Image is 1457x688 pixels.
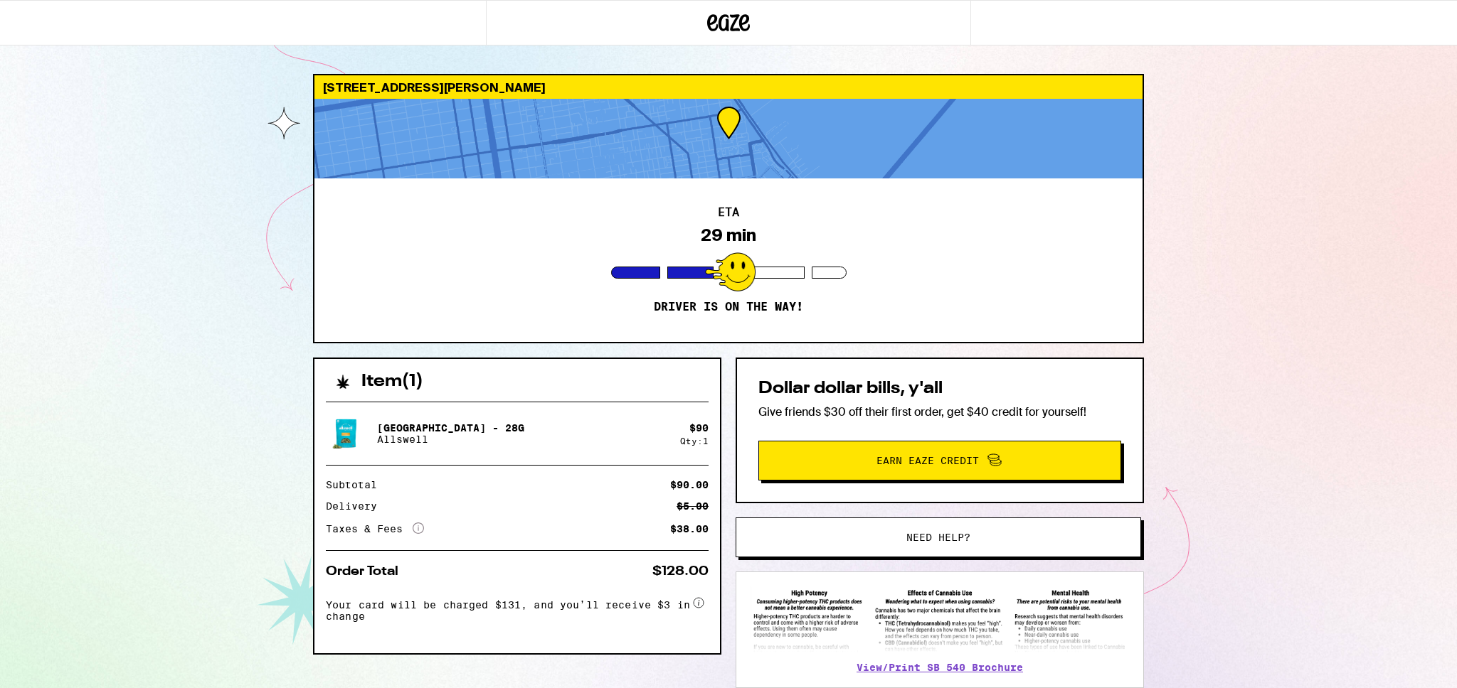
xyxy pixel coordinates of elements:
p: Driver is on the way! [654,300,803,314]
div: Subtotal [326,480,387,490]
div: Qty: 1 [680,436,709,446]
img: SB 540 Brochure preview [751,586,1129,652]
button: Earn Eaze Credit [758,441,1121,480]
div: $90.00 [670,480,709,490]
span: Your card will be charged $131, and you’ll receive $3 in change [326,594,690,622]
iframe: Opens a widget where you can find more information [1365,645,1443,681]
h2: Item ( 1 ) [361,373,423,390]
div: Delivery [326,501,387,511]
span: Need help? [906,532,970,542]
p: Give friends $30 off their first order, get $40 credit for yourself! [758,404,1121,419]
div: $ 90 [689,422,709,434]
h2: ETA [718,207,739,218]
div: $5.00 [677,501,709,511]
a: View/Print SB 540 Brochure [857,662,1023,673]
img: Allswell - Garden Grove - 28g [326,414,366,453]
div: Taxes & Fees [326,522,424,535]
p: Allswell [377,434,524,445]
div: $128.00 [652,565,709,578]
p: [GEOGRAPHIC_DATA] - 28g [377,422,524,434]
h2: Dollar dollar bills, y'all [758,380,1121,397]
div: 29 min [701,225,756,245]
span: Earn Eaze Credit [876,456,979,466]
div: $38.00 [670,524,709,534]
div: [STREET_ADDRESS][PERSON_NAME] [314,75,1143,99]
div: Order Total [326,565,408,578]
button: Need help? [736,517,1141,557]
